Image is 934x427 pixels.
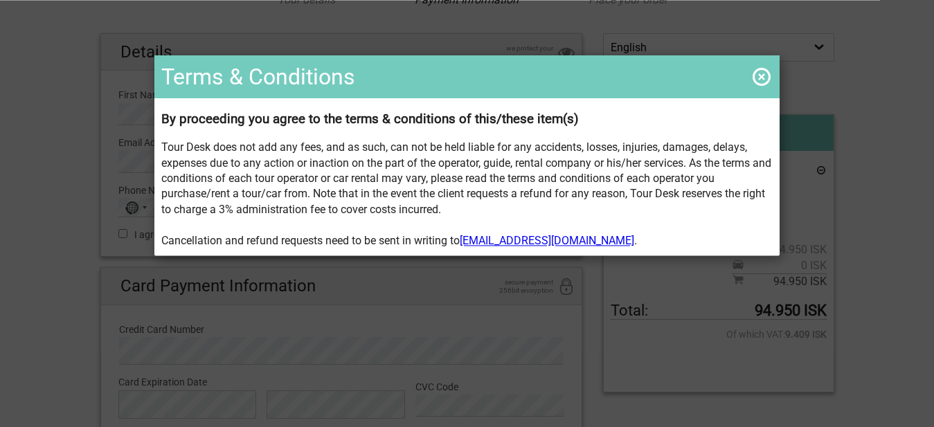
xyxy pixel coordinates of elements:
p: We're away right now. Please check back later! [19,24,156,35]
p: Tour Desk does not add any fees, and as such, can not be held liable for any accidents, losses, i... [161,140,773,217]
h3: By proceeding you agree to the terms & conditions of this/these item(s) [161,111,773,127]
button: Open LiveChat chat widget [159,21,176,38]
a: [EMAIL_ADDRESS][DOMAIN_NAME] [460,234,634,247]
h1: Terms & Conditions [154,55,780,98]
p: Cancellation and refund requests need to be sent in writing to . [161,233,773,248]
